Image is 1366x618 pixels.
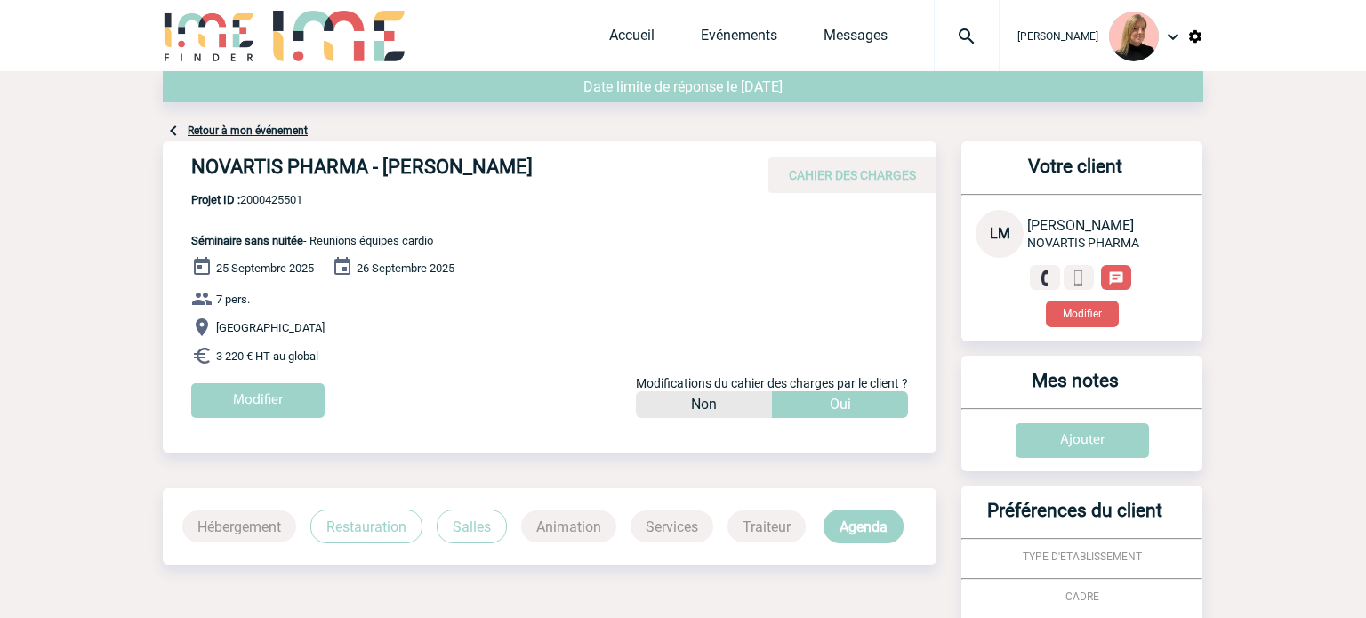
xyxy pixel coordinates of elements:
[216,349,318,363] span: 3 220 € HT au global
[1046,301,1119,327] button: Modifier
[191,234,433,247] span: - Reunions équipes cardio
[1016,423,1149,458] input: Ajouter
[357,261,454,275] span: 26 Septembre 2025
[191,234,303,247] span: Séminaire sans nuitée
[191,156,725,186] h4: NOVARTIS PHARMA - [PERSON_NAME]
[216,321,325,334] span: [GEOGRAPHIC_DATA]
[182,510,296,542] p: Hébergement
[1108,270,1124,286] img: chat-24-px-w.png
[824,27,888,52] a: Messages
[824,510,904,543] p: Agenda
[727,510,806,542] p: Traiteur
[968,156,1181,194] h3: Votre client
[701,27,777,52] a: Evénements
[310,510,422,543] p: Restauration
[191,193,240,206] b: Projet ID :
[1065,590,1099,603] span: CADRE
[990,225,1010,242] span: LM
[968,500,1181,538] h3: Préférences du client
[1037,270,1053,286] img: fixe.png
[191,193,433,206] span: 2000425501
[1071,270,1087,286] img: portable.png
[216,261,314,275] span: 25 Septembre 2025
[691,391,717,418] p: Non
[1017,30,1098,43] span: [PERSON_NAME]
[521,510,616,542] p: Animation
[1109,12,1159,61] img: 131233-0.png
[437,510,507,543] p: Salles
[583,78,783,95] span: Date limite de réponse le [DATE]
[216,293,250,306] span: 7 pers.
[968,370,1181,408] h3: Mes notes
[163,11,255,61] img: IME-Finder
[188,124,308,137] a: Retour à mon événement
[636,376,908,390] span: Modifications du cahier des charges par le client ?
[789,168,916,182] span: CAHIER DES CHARGES
[1027,236,1139,250] span: NOVARTIS PHARMA
[1023,550,1142,563] span: TYPE D'ETABLISSEMENT
[1027,217,1134,234] span: [PERSON_NAME]
[631,510,713,542] p: Services
[609,27,655,52] a: Accueil
[191,383,325,418] input: Modifier
[830,391,851,418] p: Oui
